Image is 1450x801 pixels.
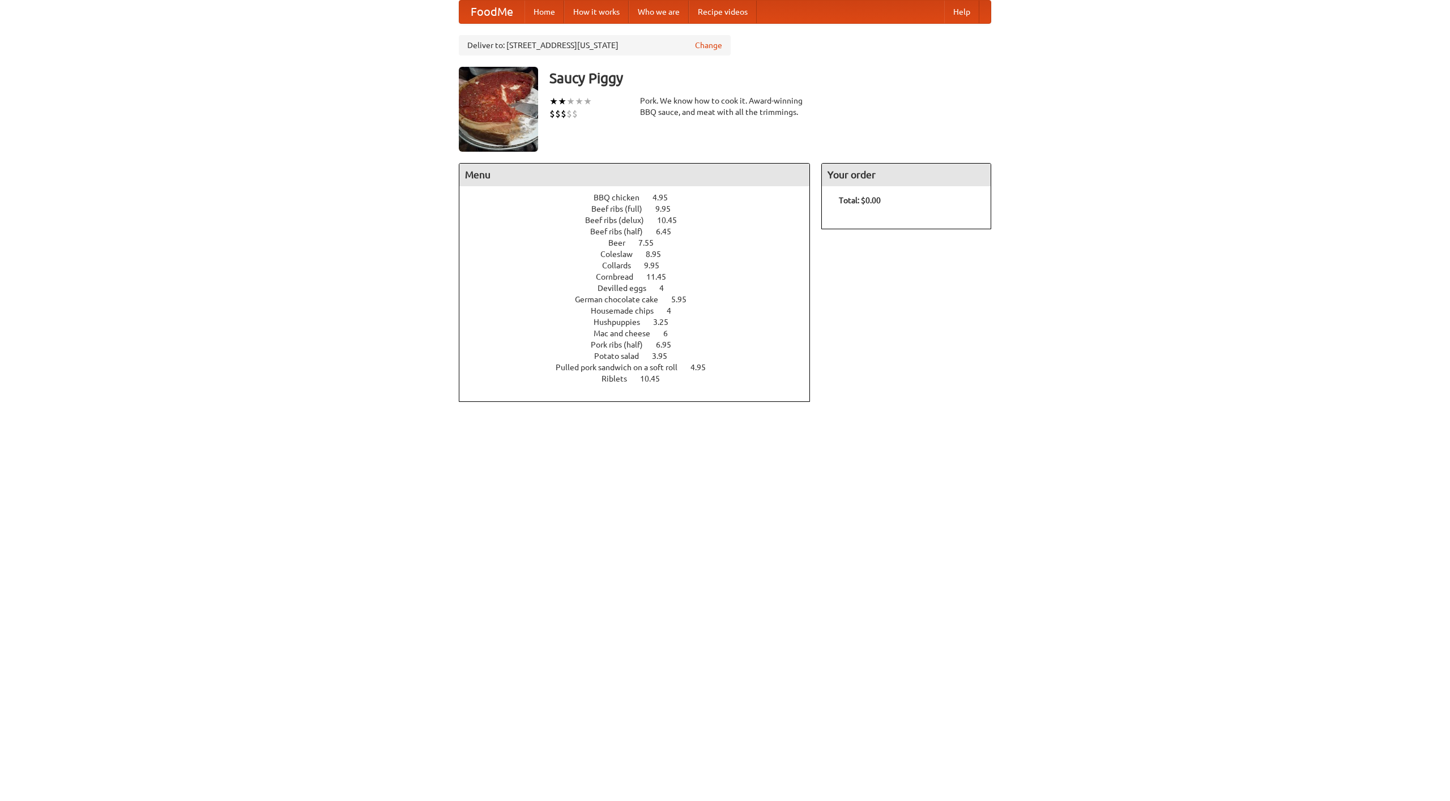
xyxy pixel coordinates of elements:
a: Recipe videos [689,1,757,23]
li: $ [561,108,566,120]
span: 10.45 [640,374,671,383]
span: Collards [602,261,642,270]
span: Beef ribs (half) [590,227,654,236]
li: $ [572,108,578,120]
span: 4 [667,306,683,315]
a: Beef ribs (delux) 10.45 [585,216,698,225]
a: Devilled eggs 4 [598,284,685,293]
span: Cornbread [596,272,645,281]
li: $ [555,108,561,120]
span: Riblets [602,374,638,383]
a: Beef ribs (full) 9.95 [591,204,692,213]
span: Potato salad [594,352,650,361]
b: Total: $0.00 [839,196,881,205]
span: 10.45 [657,216,688,225]
span: 6.95 [656,340,683,349]
span: 6 [663,329,679,338]
span: 7.55 [638,238,665,247]
li: $ [549,108,555,120]
a: Potato salad 3.95 [594,352,688,361]
span: 6.45 [656,227,683,236]
li: ★ [566,95,575,108]
span: Coleslaw [600,250,644,259]
a: FoodMe [459,1,524,23]
div: Deliver to: [STREET_ADDRESS][US_STATE] [459,35,731,55]
h4: Your order [822,164,991,186]
span: 11.45 [646,272,677,281]
a: Change [695,40,722,51]
a: Pork ribs (half) 6.95 [591,340,692,349]
li: ★ [558,95,566,108]
span: 9.95 [644,261,671,270]
a: Riblets 10.45 [602,374,681,383]
h4: Menu [459,164,809,186]
span: Housemade chips [591,306,665,315]
a: German chocolate cake 5.95 [575,295,707,304]
span: 9.95 [655,204,682,213]
span: 3.25 [653,318,680,327]
span: German chocolate cake [575,295,669,304]
a: Housemade chips 4 [591,306,692,315]
span: Pulled pork sandwich on a soft roll [556,363,689,372]
span: 4.95 [690,363,717,372]
a: Home [524,1,564,23]
a: Coleslaw 8.95 [600,250,682,259]
a: Who we are [629,1,689,23]
a: Pulled pork sandwich on a soft roll 4.95 [556,363,727,372]
span: 4.95 [652,193,679,202]
li: ★ [549,95,558,108]
span: 4 [659,284,675,293]
a: Help [944,1,979,23]
h3: Saucy Piggy [549,67,991,89]
span: 3.95 [652,352,679,361]
img: angular.jpg [459,67,538,152]
a: Hushpuppies 3.25 [594,318,689,327]
a: Cornbread 11.45 [596,272,687,281]
span: Beer [608,238,637,247]
li: ★ [583,95,592,108]
a: BBQ chicken 4.95 [594,193,689,202]
a: How it works [564,1,629,23]
a: Beer 7.55 [608,238,675,247]
span: 8.95 [646,250,672,259]
span: Mac and cheese [594,329,662,338]
div: Pork. We know how to cook it. Award-winning BBQ sauce, and meat with all the trimmings. [640,95,810,118]
li: ★ [575,95,583,108]
span: 5.95 [671,295,698,304]
span: Beef ribs (delux) [585,216,655,225]
span: Beef ribs (full) [591,204,654,213]
li: $ [566,108,572,120]
span: BBQ chicken [594,193,651,202]
a: Beef ribs (half) 6.45 [590,227,692,236]
span: Pork ribs (half) [591,340,654,349]
span: Hushpuppies [594,318,651,327]
a: Collards 9.95 [602,261,680,270]
span: Devilled eggs [598,284,658,293]
a: Mac and cheese 6 [594,329,689,338]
